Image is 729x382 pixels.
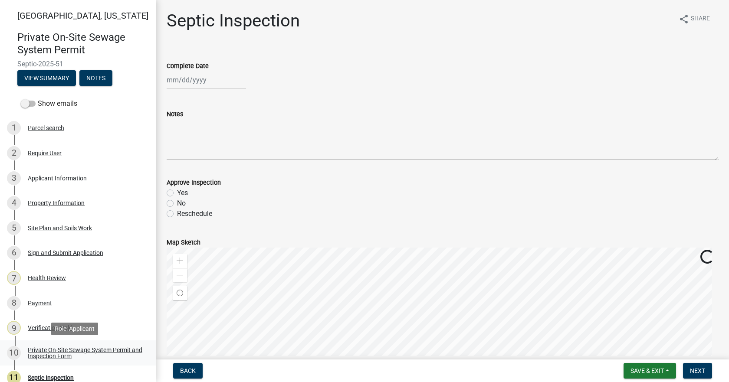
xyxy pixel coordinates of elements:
[28,300,52,306] div: Payment
[17,70,76,86] button: View Summary
[7,221,21,235] div: 5
[79,70,112,86] button: Notes
[17,75,76,82] wm-modal-confirm: Summary
[28,225,92,231] div: Site Plan and Soils Work
[7,171,21,185] div: 3
[28,325,72,331] div: Verification Hold
[17,10,148,21] span: [GEOGRAPHIC_DATA], [US_STATE]
[28,175,87,181] div: Applicant Information
[28,375,74,381] div: Septic Inspection
[177,188,188,198] label: Yes
[173,363,203,379] button: Back
[683,363,712,379] button: Next
[672,10,717,27] button: shareShare
[28,275,66,281] div: Health Review
[7,146,21,160] div: 2
[167,10,300,31] h1: Septic Inspection
[7,121,21,135] div: 1
[7,346,21,360] div: 10
[51,323,98,335] div: Role: Applicant
[690,367,705,374] span: Next
[167,71,246,89] input: mm/dd/yyyy
[177,198,186,209] label: No
[79,75,112,82] wm-modal-confirm: Notes
[21,98,77,109] label: Show emails
[173,268,187,282] div: Zoom out
[7,196,21,210] div: 4
[28,250,103,256] div: Sign and Submit Application
[28,150,62,156] div: Require User
[624,363,676,379] button: Save & Exit
[177,209,212,219] label: Reschedule
[691,14,710,24] span: Share
[679,14,689,24] i: share
[17,60,139,68] span: Septic-2025-51
[180,367,196,374] span: Back
[7,296,21,310] div: 8
[7,246,21,260] div: 6
[173,286,187,300] div: Find my location
[7,321,21,335] div: 9
[28,125,64,131] div: Parcel search
[167,111,183,118] label: Notes
[28,200,85,206] div: Property Information
[17,31,149,56] h4: Private On-Site Sewage System Permit
[167,240,200,246] label: Map Sketch
[7,271,21,285] div: 7
[630,367,664,374] span: Save & Exit
[167,180,221,186] label: Approve Inspection
[173,254,187,268] div: Zoom in
[167,63,209,69] label: Complete Date
[28,347,142,359] div: Private On-Site Sewage System Permit and Inspection Form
